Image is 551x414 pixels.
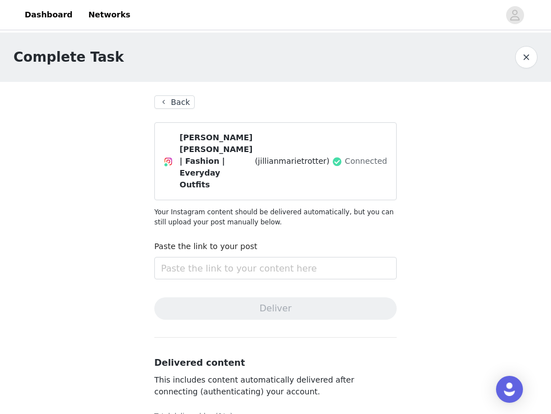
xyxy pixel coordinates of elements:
[13,47,124,67] h1: Complete Task
[154,207,397,227] p: Your Instagram content should be delivered automatically, but you can still upload your post manu...
[154,297,397,320] button: Deliver
[154,95,195,109] button: Back
[180,132,252,191] span: [PERSON_NAME] [PERSON_NAME] | Fashion | Everyday Outfits
[81,2,137,27] a: Networks
[154,257,397,279] input: Paste the link to your content here
[164,157,173,166] img: Instagram Icon
[345,155,387,167] span: Connected
[496,376,523,403] div: Open Intercom Messenger
[509,6,520,24] div: avatar
[18,2,79,27] a: Dashboard
[255,155,329,167] span: (jillianmarietrotter)
[154,356,397,370] h3: Delivered content
[154,375,354,396] span: This includes content automatically delivered after connecting (authenticating) your account.
[154,242,258,251] label: Paste the link to your post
